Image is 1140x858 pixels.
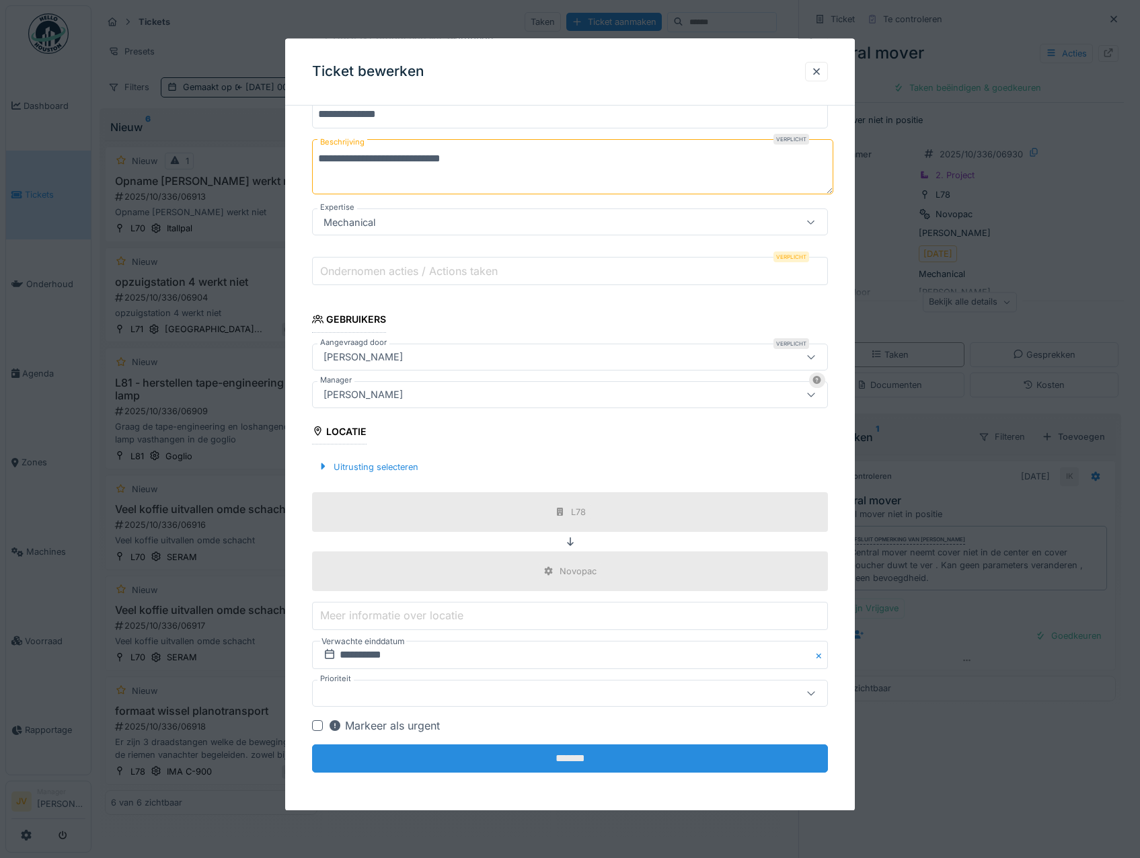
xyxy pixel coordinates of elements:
div: [PERSON_NAME] [318,350,408,364]
div: Verplicht [773,338,809,349]
div: [PERSON_NAME] [318,387,408,402]
label: Aangevraagd door [317,337,389,348]
label: Ondernomen acties / Actions taken [317,263,500,279]
div: Mechanical [318,215,381,230]
div: L78 [571,506,586,518]
label: Meer informatie over locatie [317,608,466,624]
div: Markeer als urgent [328,717,440,734]
label: Verwachte einddatum [320,634,406,649]
label: Prioriteit [317,673,354,685]
label: Titel [317,95,339,107]
div: Locatie [312,422,367,444]
button: Close [813,641,828,669]
div: Gebruikers [312,310,387,333]
label: Expertise [317,202,357,214]
label: Beschrijving [317,134,367,151]
h3: Ticket bewerken [312,63,424,80]
div: Novopac [560,565,597,578]
div: Verplicht [773,252,809,263]
div: Uitrusting selecteren [312,458,424,476]
div: Verplicht [773,134,809,145]
label: Manager [317,375,354,386]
